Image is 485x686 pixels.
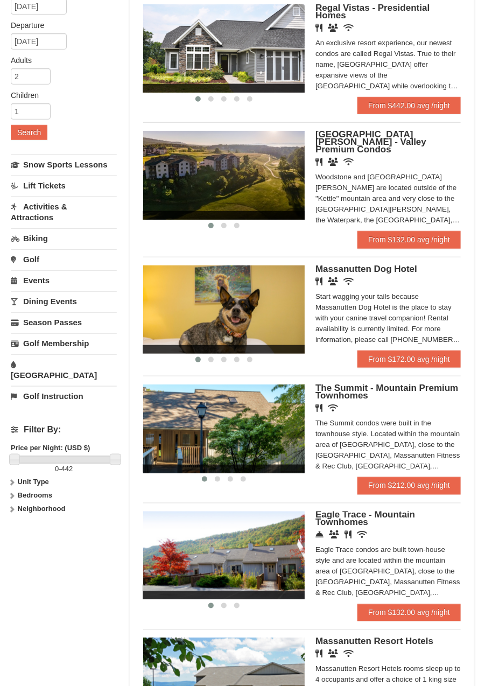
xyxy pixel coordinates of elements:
[315,404,322,412] i: Restaurant
[11,20,109,31] label: Departure
[11,197,117,227] a: Activities & Attractions
[18,505,66,513] strong: Neighborhood
[357,531,367,539] i: Wireless Internet (free)
[343,158,354,166] i: Wireless Internet (free)
[357,477,461,494] a: From $212.00 avg /night
[343,277,354,285] i: Wireless Internet (free)
[18,478,49,486] strong: Unit Type
[315,172,461,226] div: Woodstone and [GEOGRAPHIC_DATA][PERSON_NAME] are located outside of the "Kettle" mountain area an...
[315,3,430,20] span: Regal Vistas - Presidential Homes
[11,125,47,140] button: Search
[328,24,338,32] i: Banquet Facilities
[11,333,117,353] a: Golf Membership
[315,418,461,472] div: The Summit condos were built in the townhouse style. Located within the mountain area of [GEOGRAP...
[11,354,117,385] a: [GEOGRAPHIC_DATA]
[11,464,117,474] label: -
[315,650,322,658] i: Restaurant
[11,55,109,66] label: Adults
[345,531,352,539] i: Restaurant
[11,90,109,101] label: Children
[11,312,117,332] a: Season Passes
[55,465,59,473] span: 0
[357,604,461,621] a: From $132.00 avg /night
[328,158,338,166] i: Banquet Facilities
[315,38,461,92] div: An exclusive resort experience, our newest condos are called Regal Vistas. True to their name, [G...
[329,531,339,539] i: Conference Facilities
[315,510,415,528] span: Eagle Trace - Mountain Townhomes
[315,291,461,345] div: Start wagging your tails because Massanutten Dog Hotel is the place to stay with your canine trav...
[315,531,324,539] i: Concierge Desk
[357,97,461,114] a: From $442.00 avg /night
[61,465,73,473] span: 442
[343,24,354,32] i: Wireless Internet (free)
[11,444,90,452] strong: Price per Night: (USD $)
[315,24,322,32] i: Restaurant
[315,264,417,274] span: Massanutten Dog Hotel
[11,386,117,406] a: Golf Instruction
[11,176,117,195] a: Lift Tickets
[11,291,117,311] a: Dining Events
[343,650,354,658] i: Wireless Internet (free)
[315,129,426,155] span: [GEOGRAPHIC_DATA][PERSON_NAME] - Valley Premium Condos
[11,155,117,174] a: Snow Sports Lessons
[328,404,338,412] i: Wireless Internet (free)
[357,231,461,248] a: From $132.00 avg /night
[328,277,338,285] i: Banquet Facilities
[315,636,433,647] span: Massanutten Resort Hotels
[11,425,117,435] h4: Filter By:
[11,228,117,248] a: Biking
[315,383,458,401] span: The Summit - Mountain Premium Townhomes
[315,545,461,599] div: Eagle Trace condos are built town-house style and are located within the mountain area of [GEOGRA...
[11,249,117,269] a: Golf
[315,158,322,166] i: Restaurant
[315,277,322,285] i: Restaurant
[357,351,461,368] a: From $172.00 avg /night
[11,270,117,290] a: Events
[328,650,338,658] i: Banquet Facilities
[18,492,52,500] strong: Bedrooms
